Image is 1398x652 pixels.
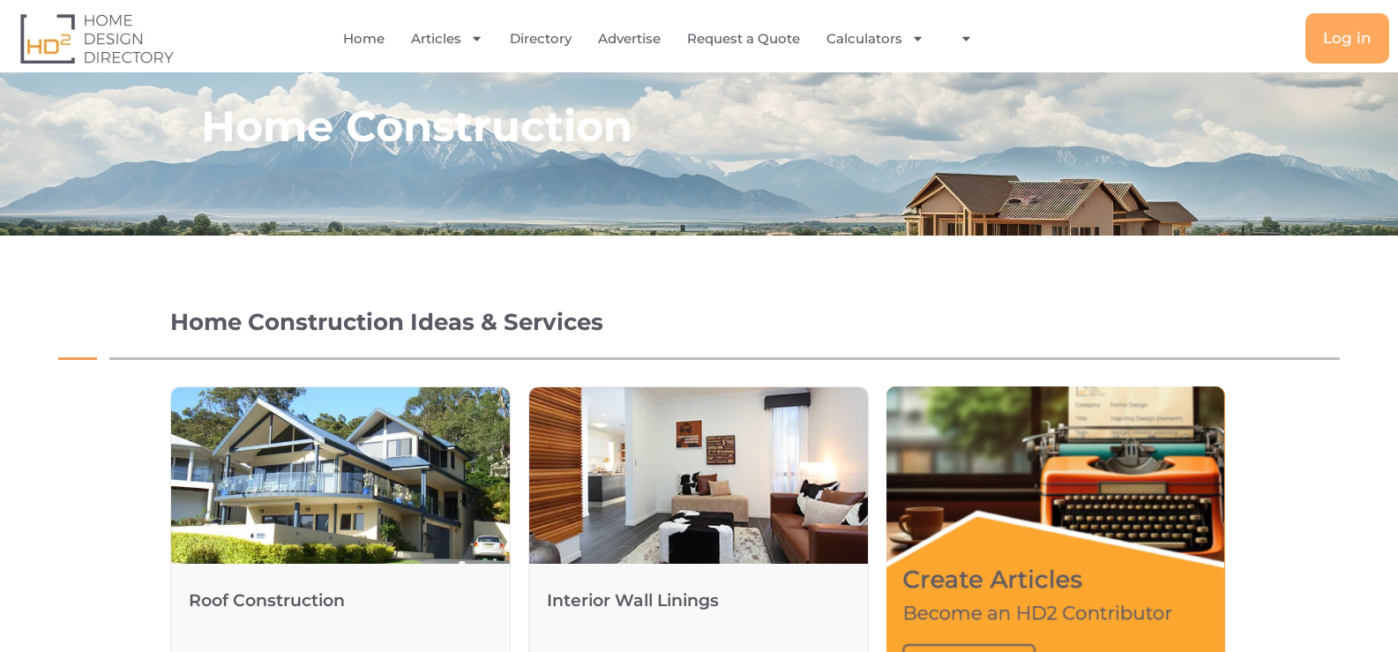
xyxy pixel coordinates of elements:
[547,590,719,611] a: Interior Wall Linings
[598,19,661,59] a: Advertise
[201,100,632,153] h2: Home Construction
[1323,31,1372,46] span: Log in
[411,19,483,59] a: Articles
[510,19,572,59] a: Directory
[826,19,924,59] a: Calculators
[285,19,1044,59] nav: Menu
[687,19,800,59] a: Request a Quote
[170,306,691,338] h1: Home Construction Ideas & Services
[1305,13,1389,64] a: Log in
[343,19,385,59] a: Home
[189,590,345,611] a: Roof Construction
